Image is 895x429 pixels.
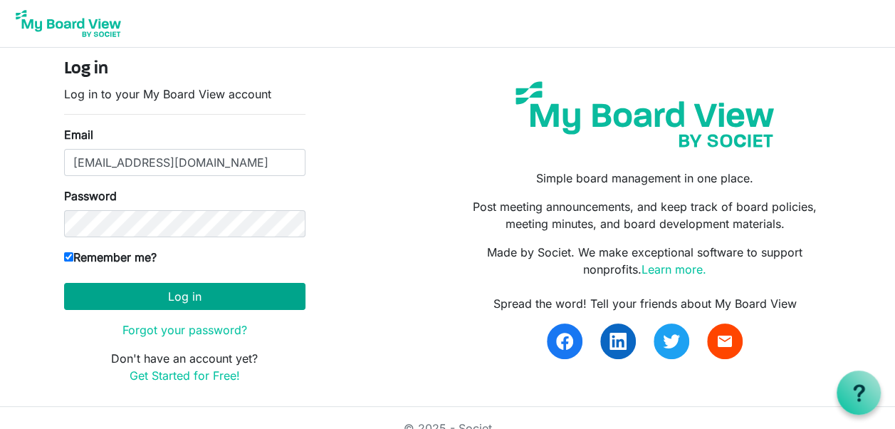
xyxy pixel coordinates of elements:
p: Don't have an account yet? [64,350,305,384]
img: facebook.svg [556,333,573,350]
label: Remember me? [64,249,157,266]
a: Get Started for Free! [130,368,240,383]
img: twitter.svg [663,333,680,350]
span: email [716,333,733,350]
input: Remember me? [64,252,73,262]
button: Log in [64,283,305,310]
img: my-board-view-societ.svg [505,71,785,158]
a: Forgot your password? [122,323,247,337]
p: Made by Societ. We make exceptional software to support nonprofits. [458,244,831,278]
label: Email [64,126,93,143]
p: Simple board management in one place. [458,170,831,187]
a: Learn more. [642,262,706,276]
label: Password [64,187,117,205]
img: linkedin.svg [609,333,627,350]
p: Post meeting announcements, and keep track of board policies, meeting minutes, and board developm... [458,198,831,232]
img: My Board View Logo [11,6,125,41]
a: email [707,324,743,359]
div: Spread the word! Tell your friends about My Board View [458,295,831,312]
h4: Log in [64,59,305,80]
p: Log in to your My Board View account [64,86,305,103]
